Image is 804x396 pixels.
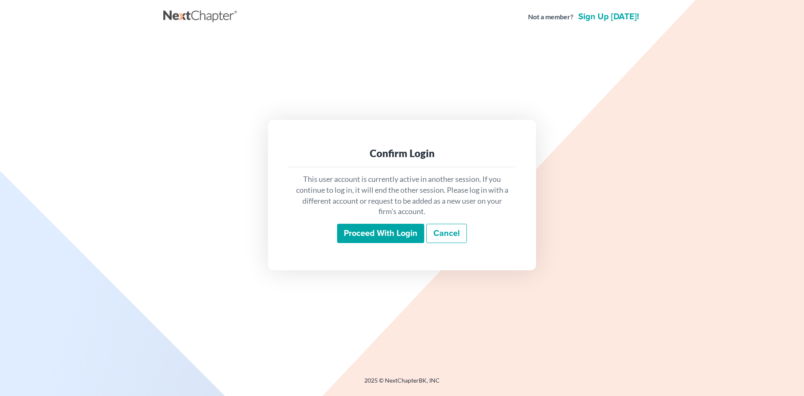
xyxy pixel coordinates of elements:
strong: Not a member? [528,12,573,22]
a: Cancel [426,224,467,243]
div: Confirm Login [295,147,509,160]
input: Proceed with login [337,224,424,243]
a: Sign up [DATE]! [577,13,641,21]
p: This user account is currently active in another session. If you continue to log in, it will end ... [295,174,509,217]
div: 2025 © NextChapterBK, INC [163,376,641,391]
